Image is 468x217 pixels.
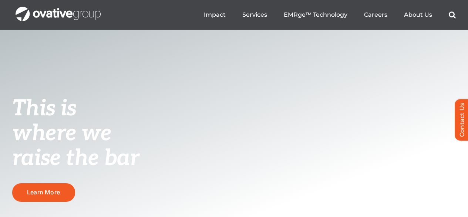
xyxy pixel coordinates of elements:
a: Search [449,11,456,19]
span: Learn More [27,188,60,196]
a: About Us [404,11,432,19]
a: Careers [364,11,387,19]
a: Learn More [12,183,75,201]
span: This is [12,95,77,122]
a: EMRge™ Technology [284,11,347,19]
a: Services [242,11,267,19]
nav: Menu [204,3,456,27]
a: Impact [204,11,226,19]
a: OG_Full_horizontal_WHT [16,6,101,13]
span: where we raise the bar [12,120,139,172]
